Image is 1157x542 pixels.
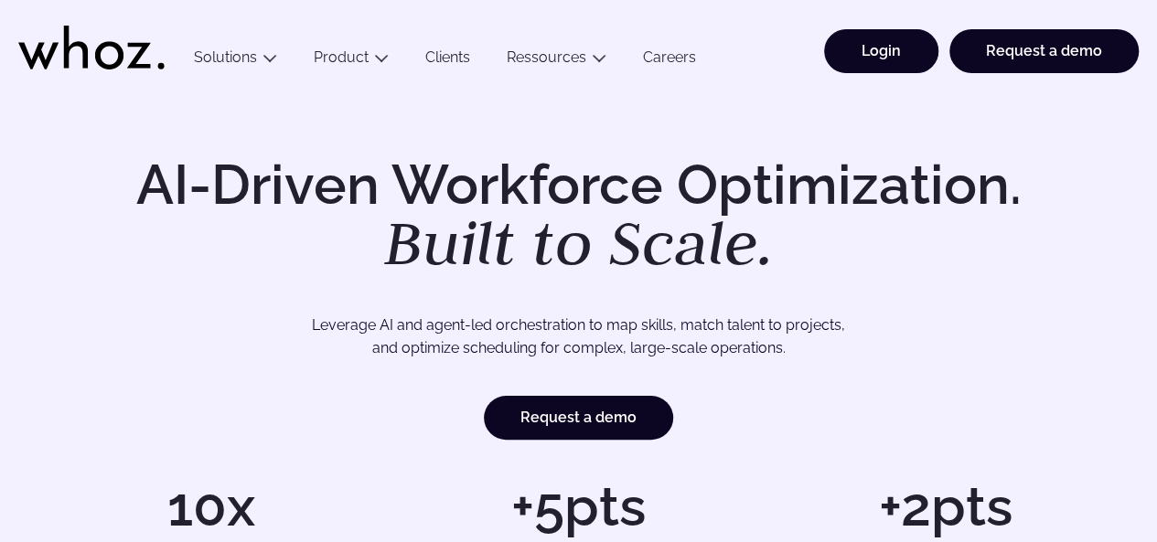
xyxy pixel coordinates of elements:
a: Request a demo [484,396,673,440]
h1: +2pts [771,479,1120,534]
button: Ressources [488,48,625,73]
button: Solutions [176,48,295,73]
p: Leverage AI and agent-led orchestration to map skills, match talent to projects, and optimize sch... [91,314,1066,360]
a: Product [314,48,369,66]
button: Product [295,48,407,73]
h1: +5pts [404,479,754,534]
iframe: Chatbot [1036,421,1131,516]
a: Clients [407,48,488,73]
a: Ressources [507,48,586,66]
a: Login [824,29,938,73]
h1: 10x [37,479,386,534]
em: Built to Scale. [384,202,774,282]
a: Careers [625,48,714,73]
a: Request a demo [949,29,1139,73]
h1: AI-Driven Workforce Optimization. [111,157,1047,274]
